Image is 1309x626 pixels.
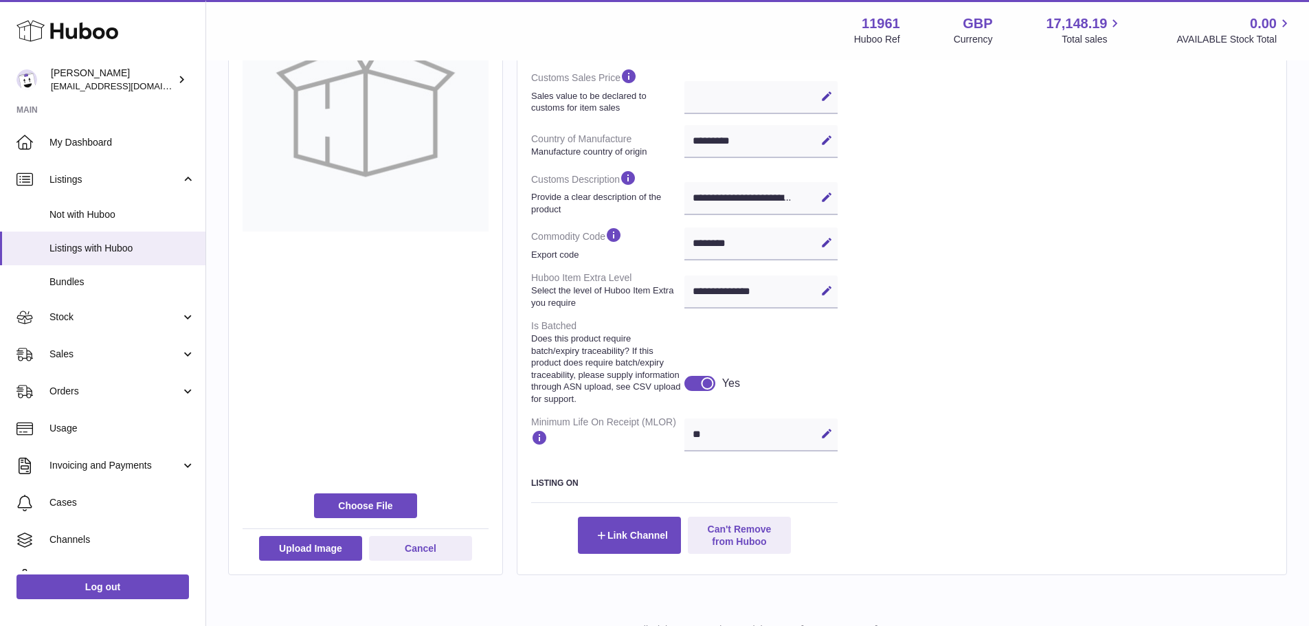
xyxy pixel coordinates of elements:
[259,536,362,561] button: Upload Image
[578,517,681,554] button: Link Channel
[531,62,684,119] dt: Customs Sales Price
[531,249,681,261] strong: Export code
[531,146,681,158] strong: Manufacture country of origin
[1046,14,1107,33] span: 17,148.19
[51,67,175,93] div: [PERSON_NAME]
[49,422,195,435] span: Usage
[49,173,181,186] span: Listings
[49,276,195,289] span: Bundles
[963,14,992,33] strong: GBP
[531,127,684,163] dt: Country of Manufacture
[49,136,195,149] span: My Dashboard
[1046,14,1123,46] a: 17,148.19 Total sales
[531,333,681,405] strong: Does this product require batch/expiry traceability? If this product does require batch/expiry tr...
[49,570,195,583] span: Settings
[314,493,417,518] span: Choose File
[1176,14,1293,46] a: 0.00 AVAILABLE Stock Total
[531,191,681,215] strong: Provide a clear description of the product
[862,14,900,33] strong: 11961
[16,574,189,599] a: Log out
[531,410,684,456] dt: Minimum Life On Receipt (MLOR)
[49,459,181,472] span: Invoicing and Payments
[49,348,181,361] span: Sales
[51,80,202,91] span: [EMAIL_ADDRESS][DOMAIN_NAME]
[49,496,195,509] span: Cases
[854,33,900,46] div: Huboo Ref
[49,385,181,398] span: Orders
[954,33,993,46] div: Currency
[531,221,684,266] dt: Commodity Code
[16,69,37,90] img: internalAdmin-11961@internal.huboo.com
[49,242,195,255] span: Listings with Huboo
[49,208,195,221] span: Not with Huboo
[1176,33,1293,46] span: AVAILABLE Stock Total
[49,311,181,324] span: Stock
[722,376,740,391] div: Yes
[369,536,472,561] button: Cancel
[531,90,681,114] strong: Sales value to be declared to customs for item sales
[1250,14,1277,33] span: 0.00
[531,478,838,489] h3: Listing On
[531,164,684,221] dt: Customs Description
[1062,33,1123,46] span: Total sales
[531,314,684,410] dt: Is Batched
[531,266,684,314] dt: Huboo Item Extra Level
[531,284,681,309] strong: Select the level of Huboo Item Extra you require
[49,533,195,546] span: Channels
[688,517,791,554] button: Can't Remove from Huboo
